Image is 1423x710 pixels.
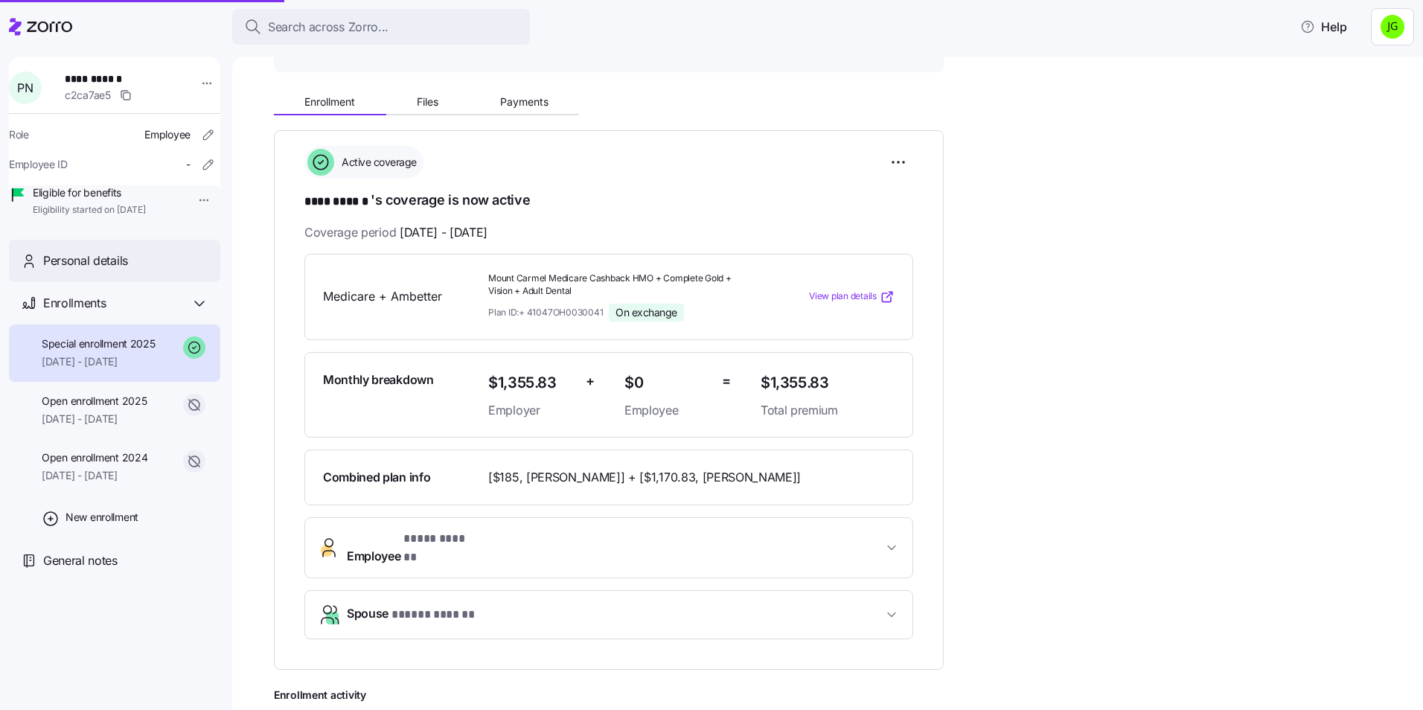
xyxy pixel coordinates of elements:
[488,401,574,420] span: Employer
[1381,15,1404,39] img: a4774ed6021b6d0ef619099e609a7ec5
[488,272,749,298] span: Mount Carmel Medicare Cashback HMO + Complete Gold + Vision + Adult Dental
[624,401,710,420] span: Employee
[43,551,118,570] span: General notes
[347,604,476,624] span: Spouse
[304,191,913,211] h1: 's coverage is now active
[9,127,29,142] span: Role
[268,18,388,36] span: Search across Zorro...
[488,468,801,487] span: [$185, [PERSON_NAME]] + [$1,170.83, [PERSON_NAME]]
[337,155,417,170] span: Active coverage
[500,97,549,107] span: Payments
[347,530,477,566] span: Employee
[417,97,438,107] span: Files
[1288,12,1359,42] button: Help
[42,450,147,465] span: Open enrollment 2024
[232,9,530,45] button: Search across Zorro...
[65,510,138,525] span: New enrollment
[809,290,895,304] a: View plan details
[624,371,710,395] span: $0
[144,127,191,142] span: Employee
[488,371,574,395] span: $1,355.83
[65,88,111,103] span: c2ca7ae5
[42,468,147,483] span: [DATE] - [DATE]
[43,294,106,313] span: Enrollments
[42,336,156,351] span: Special enrollment 2025
[33,185,146,200] span: Eligible for benefits
[43,252,128,270] span: Personal details
[274,688,944,703] span: Enrollment activity
[615,306,677,319] span: On exchange
[323,287,476,306] span: Medicare + Ambetter
[761,401,895,420] span: Total premium
[304,97,355,107] span: Enrollment
[17,82,33,94] span: P N
[586,371,595,392] span: +
[42,394,147,409] span: Open enrollment 2025
[323,468,430,487] span: Combined plan info
[33,204,146,217] span: Eligibility started on [DATE]
[1300,18,1347,36] span: Help
[304,223,487,242] span: Coverage period
[809,290,877,304] span: View plan details
[761,371,895,395] span: $1,355.83
[400,223,487,242] span: [DATE] - [DATE]
[42,354,156,369] span: [DATE] - [DATE]
[488,306,603,319] span: Plan ID: + 41047OH0030041
[722,371,731,392] span: =
[186,157,191,172] span: -
[323,371,434,389] span: Monthly breakdown
[9,157,68,172] span: Employee ID
[42,412,147,426] span: [DATE] - [DATE]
